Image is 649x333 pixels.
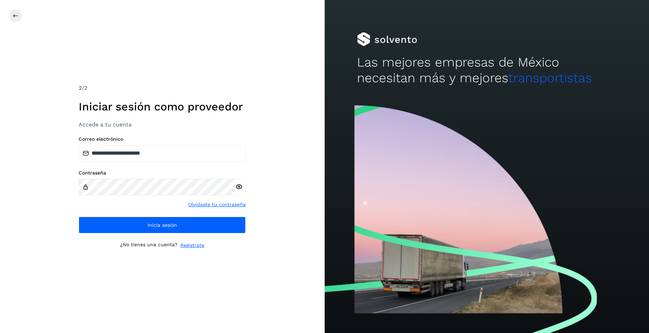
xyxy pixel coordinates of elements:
h1: Iniciar sesión como proveedor [79,100,246,113]
p: ¿No tienes una cuenta? [120,242,177,249]
span: 2 [79,85,82,91]
div: /2 [79,84,246,92]
button: Inicia sesión [79,217,246,233]
span: transportistas [508,70,592,85]
a: Olvidaste tu contraseña [188,201,246,208]
label: Contraseña [79,170,246,176]
span: Inicia sesión [148,223,177,227]
h3: Accede a tu cuenta [79,121,246,128]
h2: Las mejores empresas de México necesitan más y mejores [357,55,617,86]
label: Correo electrónico [79,136,246,142]
a: Regístrate [180,242,204,249]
